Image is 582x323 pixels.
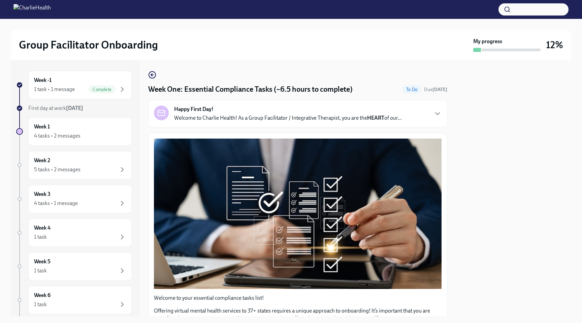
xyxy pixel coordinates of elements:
div: 1 task [34,233,47,241]
p: Offering virtual mental health services to 37+ states requires a unique approach to onboarding! I... [154,307,442,322]
h6: Week 6 [34,292,51,299]
strong: HEART [367,115,384,121]
span: September 22nd, 2025 10:00 [424,86,447,93]
strong: [DATE] [66,105,83,111]
h2: Group Facilitator Onboarding [19,38,158,52]
a: Week -11 task • 1 messageComplete [16,71,132,99]
span: To Do [402,87,421,92]
h3: 12% [546,39,563,51]
p: Welcome to your essential compliance tasks list! [154,294,442,302]
div: 1 task • 1 message [34,86,75,93]
a: Week 61 task [16,286,132,314]
button: Zoom image [154,139,442,289]
strong: [DATE] [432,87,447,92]
img: CharlieHealth [13,4,51,15]
a: Week 14 tasks • 2 messages [16,117,132,146]
h6: Week 4 [34,224,51,232]
span: Due [424,87,447,92]
a: Week 34 tasks • 1 message [16,185,132,213]
h6: Week -1 [34,77,52,84]
h6: Week 5 [34,258,51,265]
a: Week 51 task [16,252,132,281]
h6: Week 3 [34,190,51,198]
a: Week 41 task [16,218,132,247]
a: First day at work[DATE] [16,105,132,112]
h4: Week One: Essential Compliance Tasks (~6.5 hours to complete) [148,84,353,94]
a: Week 25 tasks • 2 messages [16,151,132,179]
span: Complete [89,87,116,92]
strong: Happy First Day! [174,106,214,113]
div: 4 tasks • 2 messages [34,132,80,140]
div: 1 task [34,267,47,274]
h6: Week 2 [34,157,50,164]
div: 5 tasks • 2 messages [34,166,80,173]
strong: My progress [473,38,502,45]
span: First day at work [28,105,83,111]
p: Welcome to Charlie Health! As a Group Facilitator / Integrative Therapist, you are the of our... [174,114,402,122]
div: 1 task [34,301,47,308]
h6: Week 1 [34,123,50,130]
div: 4 tasks • 1 message [34,200,78,207]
